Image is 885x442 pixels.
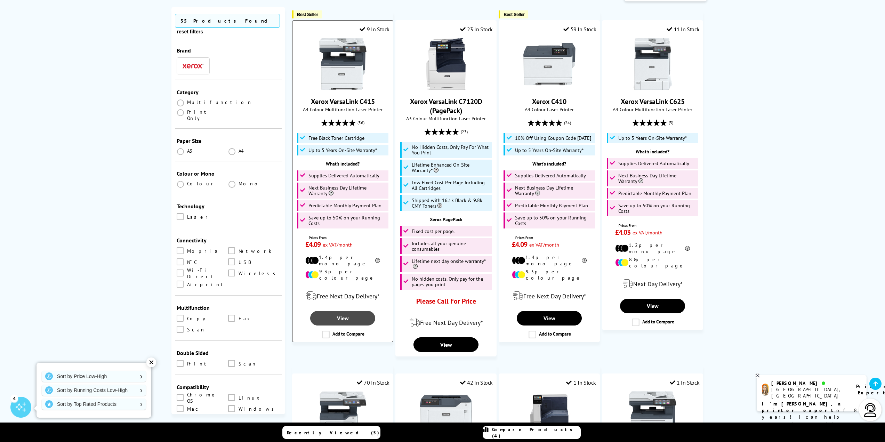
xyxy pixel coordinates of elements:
[296,161,389,167] div: What's included?
[177,237,280,244] div: Connectivity
[187,326,206,333] span: Scan
[420,85,472,91] a: Xerox VersaLink C7120D (PagePack)
[308,215,387,226] span: Save up to 50% on your Running Costs
[175,14,280,28] span: 35 Products Found
[175,29,205,35] button: reset filters
[239,247,272,255] span: Network
[412,228,454,234] span: Fixed cost per page.
[187,109,228,121] span: Print Only
[606,148,699,155] div: What's included?
[762,401,861,434] p: of 8 years! I can help you choose the right product
[532,97,566,106] a: Xerox C410
[177,304,280,311] div: Multifunction
[618,135,687,141] span: Up to 5 Years On-Site Warranty*
[399,313,493,332] div: modal_delivery
[618,173,697,184] span: Next Business Day Lifetime Warranty
[10,394,18,402] div: 4
[564,116,571,129] span: (24)
[504,12,525,17] span: Best Seller
[239,270,279,277] span: Wireless
[399,216,493,223] div: Xerox PagePack
[177,47,280,54] div: Brand
[317,85,369,91] a: Xerox VersaLink C415
[515,135,591,141] span: 10% Off Using Coupon Code [DATE]
[627,85,679,91] a: Xerox VersaLink C625
[615,242,690,255] li: 1.2p per mono page
[483,426,581,439] a: Compare Products (4)
[771,380,847,386] div: [PERSON_NAME]
[410,97,482,115] a: Xerox VersaLink C7120D (PagePack)
[187,394,228,402] span: Chrome OS
[515,173,586,178] span: Supplies Delivered Automatically
[187,148,193,154] span: A3
[413,337,478,352] a: View
[502,106,596,113] span: A4 Colour Laser Printer
[412,276,490,287] span: No hidden costs. Only pay for the pages you print
[287,429,379,436] span: Recently Viewed (5)
[669,116,673,129] span: (3)
[515,147,584,153] span: Up to 5 Years On-Site Warranty*
[42,371,146,382] a: Sort by Price Low-High
[409,297,483,309] div: Please Call For Price
[360,26,389,33] div: 9 In Stock
[621,97,685,106] a: Xerox VersaLink C625
[239,180,262,187] span: Mono
[566,379,596,386] div: 1 In Stock
[412,241,490,252] span: Includes all your genuine consumables
[146,357,156,367] div: ✕
[239,405,278,413] span: Windows
[296,286,389,306] div: modal_delivery
[187,405,201,413] span: Mac
[412,180,490,191] span: Low Fixed Cost Per Page Including All Cartridges
[460,379,493,386] div: 42 In Stock
[177,203,280,210] div: Technology
[308,147,377,153] span: Up to 5 Years On-Site Warranty*
[239,394,262,402] span: Linux
[239,148,245,154] span: A4
[239,360,257,368] span: Scan
[187,213,210,221] span: Laser
[187,281,226,288] span: Airprint
[606,106,699,113] span: A4 Colour Multifunction Laser Printer
[297,12,318,17] span: Best Seller
[282,426,380,439] a: Recently Viewed (5)
[183,64,203,69] img: Xerox
[529,241,559,248] span: ex VAT/month
[309,235,380,240] span: Prices From
[460,26,493,33] div: 23 In Stock
[619,223,690,228] span: Prices From
[667,26,699,33] div: 11 In Stock
[515,215,594,226] span: Save up to 50% on your Running Costs
[187,180,216,187] span: Colour
[357,379,389,386] div: 70 In Stock
[615,228,631,237] span: £4.03
[412,258,490,270] span: Lifetime next day onsite warranty*
[187,247,219,255] span: Mopria
[618,161,689,166] span: Supplies Delivered Automatically
[515,185,594,196] span: Next Business Day Lifetime Warranty
[529,331,571,338] label: Add to Compare
[523,38,576,90] img: Xerox C410
[771,386,847,399] div: [GEOGRAPHIC_DATA], [GEOGRAPHIC_DATA]
[492,426,580,439] span: Compare Products (4)
[762,384,769,396] img: amy-livechat.png
[627,38,679,90] img: Xerox VersaLink C625
[187,258,197,266] span: NFC
[310,311,375,326] a: View
[177,349,280,356] div: Double Sided
[523,85,576,91] a: Xerox C410
[615,256,690,269] li: 8.8p per colour page
[308,185,387,196] span: Next Business Day Lifetime Warranty
[461,125,468,138] span: (23)
[322,331,364,338] label: Add to Compare
[606,274,699,294] div: modal_delivery
[308,135,364,141] span: Free Black Toner Cartridge
[563,26,596,33] div: 59 In Stock
[296,106,389,113] span: A4 Colour Multifunction Laser Printer
[177,170,280,177] div: Colour or Mono
[311,97,375,106] a: Xerox VersaLink C415
[512,254,587,267] li: 1.4p per mono page
[239,258,251,266] span: USB
[305,268,380,281] li: 9.3p per colour page
[618,203,697,214] span: Save up to 50% on your Running Costs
